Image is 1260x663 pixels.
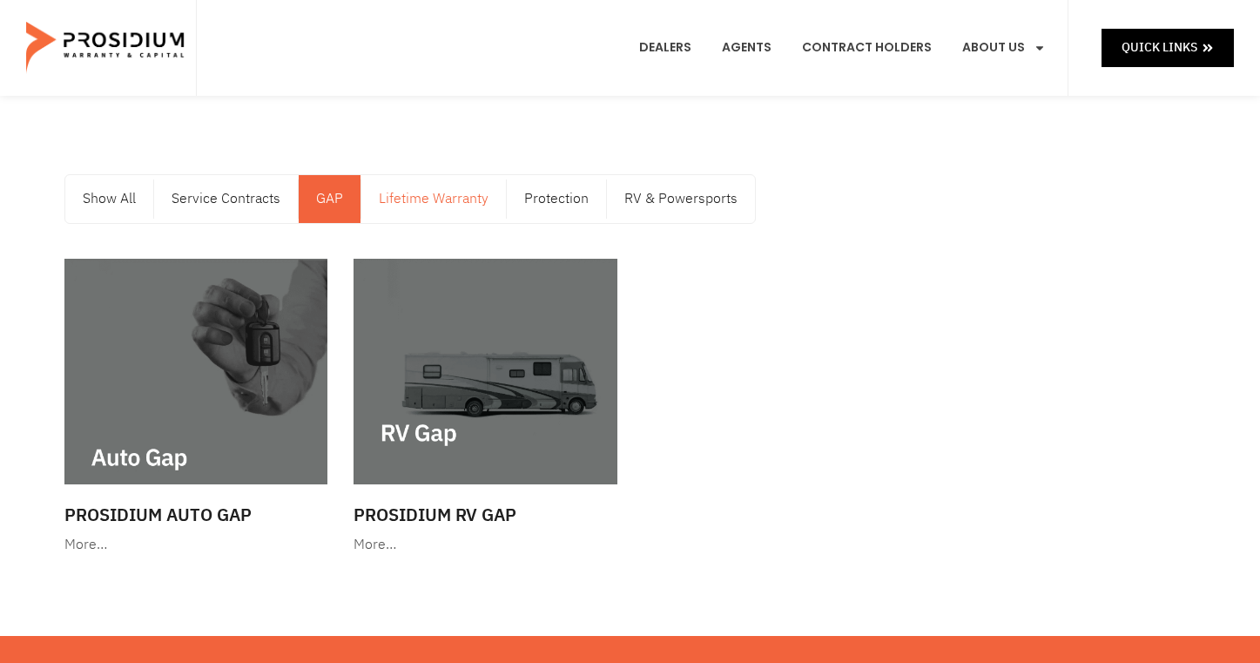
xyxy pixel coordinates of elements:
[345,250,626,566] a: Prosidium RV Gap More…
[709,16,785,80] a: Agents
[65,175,755,223] nav: Menu
[354,532,617,558] div: More…
[56,250,337,566] a: Prosidium Auto Gap More…
[507,175,606,223] a: Protection
[949,16,1059,80] a: About Us
[354,502,617,528] h3: Prosidium RV Gap
[64,532,328,558] div: More…
[1122,37,1197,58] span: Quick Links
[361,175,506,223] a: Lifetime Warranty
[626,16,704,80] a: Dealers
[1102,29,1234,66] a: Quick Links
[626,16,1059,80] nav: Menu
[299,175,360,223] a: GAP
[607,175,755,223] a: RV & Powersports
[154,175,298,223] a: Service Contracts
[789,16,945,80] a: Contract Holders
[64,502,328,528] h3: Prosidium Auto Gap
[65,175,153,223] a: Show All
